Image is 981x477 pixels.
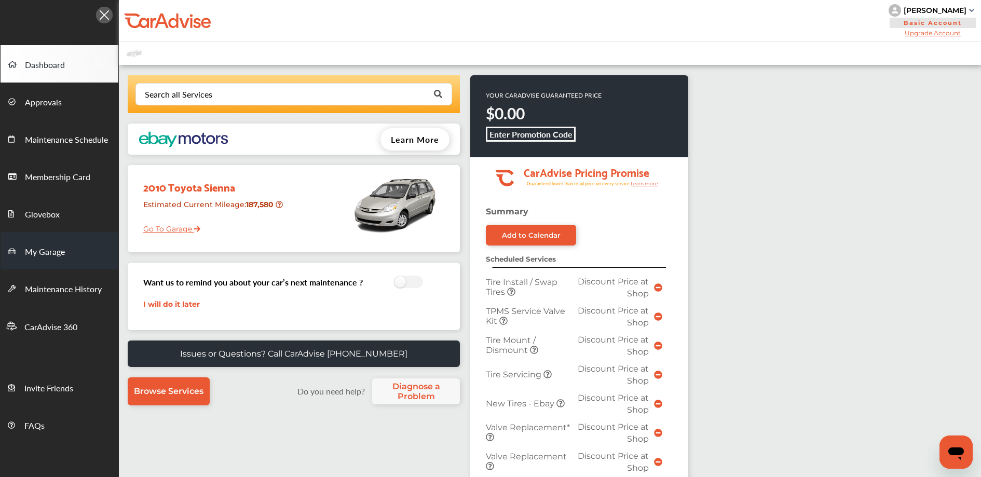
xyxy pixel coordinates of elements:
[25,283,102,296] span: Maintenance History
[246,200,276,209] strong: 187,580
[351,170,439,238] img: mobile_6110_st0640_046.jpg
[377,381,455,401] span: Diagnose a Problem
[578,335,649,357] span: Discount Price at Shop
[524,162,649,181] tspan: CarAdvise Pricing Promise
[180,349,407,359] p: Issues or Questions? Call CarAdvise [PHONE_NUMBER]
[1,157,118,195] a: Membership Card
[96,7,113,23] img: Icon.5fd9dcc7.svg
[527,180,631,187] tspan: Guaranteed lower than retail price on every service.
[25,59,65,72] span: Dashboard
[1,45,118,83] a: Dashboard
[1,269,118,307] a: Maintenance History
[486,452,567,461] span: Valve Replacement
[502,231,561,239] div: Add to Calendar
[391,133,439,145] span: Learn More
[135,196,288,222] div: Estimated Current Mileage :
[25,96,62,110] span: Approvals
[904,6,966,15] div: [PERSON_NAME]
[486,277,557,297] span: Tire Install / Swap Tires
[134,386,203,396] span: Browse Services
[486,399,556,408] span: New Tires - Ebay
[1,120,118,157] a: Maintenance Schedule
[486,255,556,263] strong: Scheduled Services
[578,306,649,328] span: Discount Price at Shop
[25,133,108,147] span: Maintenance Schedule
[1,232,118,269] a: My Garage
[578,422,649,444] span: Discount Price at Shop
[128,377,210,405] a: Browse Services
[486,370,543,379] span: Tire Servicing
[24,382,73,396] span: Invite Friends
[135,170,288,196] div: 2010 Toyota Sienna
[25,208,60,222] span: Glovebox
[372,378,460,404] a: Diagnose a Problem
[631,181,658,186] tspan: Learn more
[24,419,45,433] span: FAQs
[24,321,77,334] span: CarAdvise 360
[128,340,460,367] a: Issues or Questions? Call CarAdvise [PHONE_NUMBER]
[969,9,974,12] img: sCxJUJ+qAmfqhQGDUl18vwLg4ZYJ6CxN7XmbOMBAAAAAElFTkSuQmCC
[25,171,90,184] span: Membership Card
[135,216,200,236] a: Go To Garage
[143,299,200,309] a: I will do it later
[292,385,370,397] label: Do you need help?
[578,364,649,386] span: Discount Price at Shop
[145,90,212,99] div: Search all Services
[489,128,573,140] b: Enter Promotion Code
[486,335,536,355] span: Tire Mount / Dismount
[890,18,976,28] span: Basic Account
[889,4,901,17] img: knH8PDtVvWoAbQRylUukY18CTiRevjo20fAtgn5MLBQj4uumYvk2MzTtcAIzfGAtb1XOLVMAvhLuqoNAbL4reqehy0jehNKdM...
[1,195,118,232] a: Glovebox
[578,393,649,415] span: Discount Price at Shop
[486,225,576,246] a: Add to Calendar
[578,277,649,298] span: Discount Price at Shop
[1,83,118,120] a: Approvals
[889,29,977,37] span: Upgrade Account
[486,306,565,326] span: TPMS Service Valve Kit
[578,451,649,473] span: Discount Price at Shop
[143,276,363,288] h3: Want us to remind you about your car’s next maintenance ?
[486,207,528,216] strong: Summary
[486,102,525,124] strong: $0.00
[127,47,142,60] img: placeholder_car.fcab19be.svg
[486,91,602,100] p: YOUR CARADVISE GUARANTEED PRICE
[25,246,65,259] span: My Garage
[486,423,570,432] span: Valve Replacement*
[939,435,973,469] iframe: Button to launch messaging window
